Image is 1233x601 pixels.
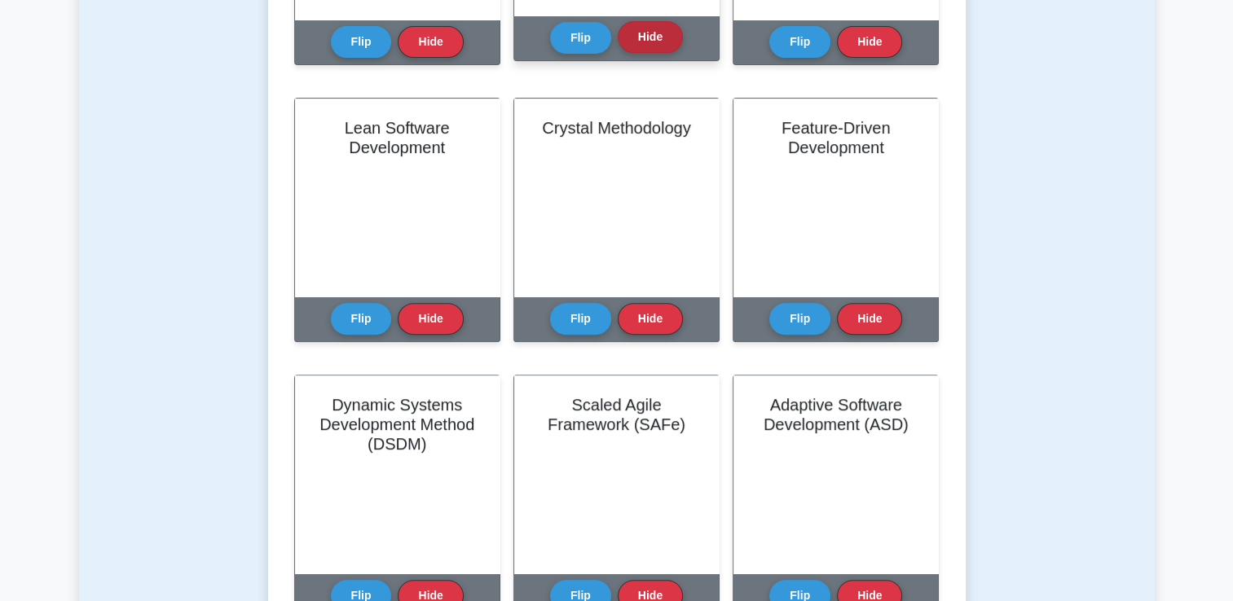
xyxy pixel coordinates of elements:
button: Flip [550,303,611,335]
h2: Feature-Driven Development [753,118,918,157]
button: Flip [769,26,830,58]
button: Hide [618,303,683,335]
h2: Lean Software Development [315,118,480,157]
button: Flip [769,303,830,335]
h2: Adaptive Software Development (ASD) [753,395,918,434]
button: Hide [618,21,683,53]
button: Hide [837,26,902,58]
button: Flip [331,26,392,58]
button: Hide [398,26,463,58]
button: Hide [398,303,463,335]
button: Flip [331,303,392,335]
button: Hide [837,303,902,335]
button: Flip [550,22,611,54]
h2: Dynamic Systems Development Method (DSDM) [315,395,480,454]
h2: Scaled Agile Framework (SAFe) [534,395,699,434]
h2: Crystal Methodology [534,118,699,138]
